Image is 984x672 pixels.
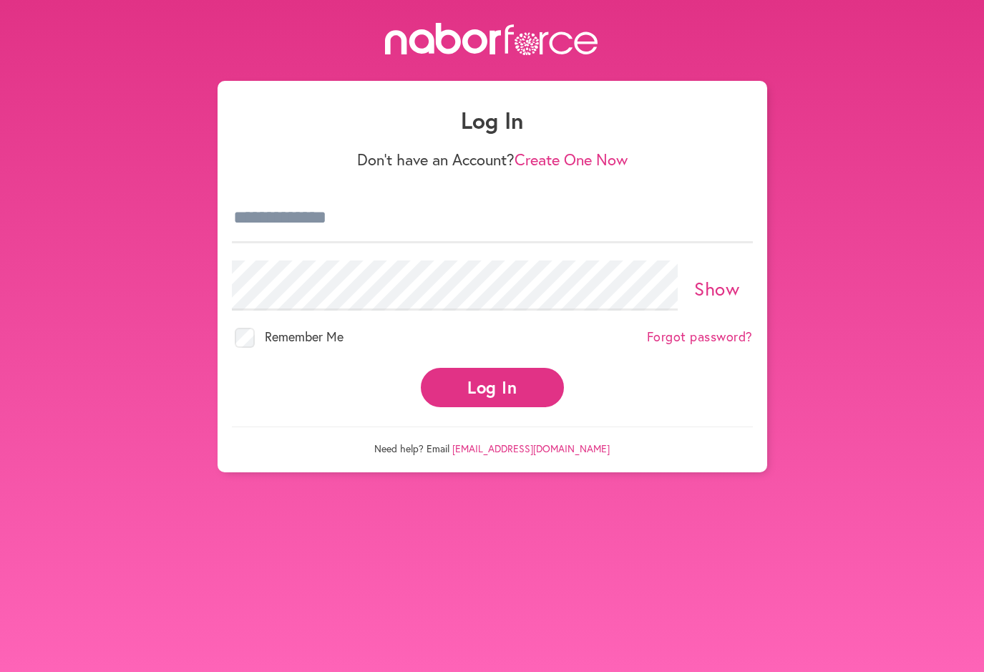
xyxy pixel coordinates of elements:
[694,276,739,301] a: Show
[232,427,753,455] p: Need help? Email
[452,442,610,455] a: [EMAIL_ADDRESS][DOMAIN_NAME]
[421,368,564,407] button: Log In
[515,149,628,170] a: Create One Now
[232,150,753,169] p: Don't have an Account?
[232,107,753,134] h1: Log In
[265,328,344,345] span: Remember Me
[647,329,753,345] a: Forgot password?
